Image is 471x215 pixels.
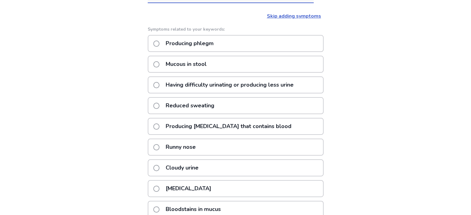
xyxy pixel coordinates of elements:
[162,160,202,176] p: Cloudy urine
[162,181,215,196] p: [MEDICAL_DATA]
[162,36,217,51] p: Producing phlegm
[162,77,297,93] p: Having difficulty urinating or producing less urine
[162,98,218,114] p: Reduced sweating
[162,56,210,72] p: Mucous in stool
[267,13,321,19] a: Skip adding symptoms
[148,26,324,32] p: Symptoms related to your keywords:
[162,118,295,134] p: Producing [MEDICAL_DATA] that contains blood
[162,139,199,155] p: Runny nose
